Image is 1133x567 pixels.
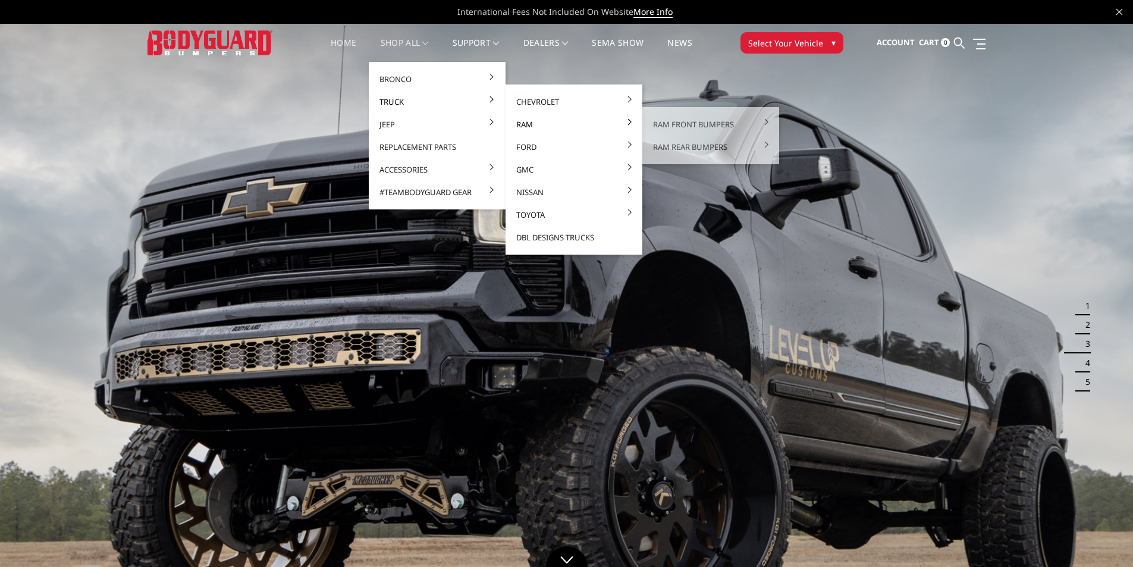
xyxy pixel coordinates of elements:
a: Nissan [510,181,638,203]
button: 2 of 5 [1078,315,1090,334]
a: Dealers [523,39,569,62]
a: Home [331,39,356,62]
a: DBL Designs Trucks [510,226,638,249]
a: Chevrolet [510,90,638,113]
a: Ram [510,113,638,136]
a: Replacement Parts [374,136,501,158]
a: GMC [510,158,638,181]
button: 3 of 5 [1078,334,1090,353]
span: 0 [941,38,950,47]
a: #TeamBodyguard Gear [374,181,501,203]
img: BODYGUARD BUMPERS [147,30,272,55]
a: Toyota [510,203,638,226]
a: Support [453,39,500,62]
a: Accessories [374,158,501,181]
a: Account [877,27,915,59]
a: Cart 0 [919,27,950,59]
span: Select Your Vehicle [748,37,823,49]
iframe: Chat Widget [1074,510,1133,567]
a: Ram Rear Bumpers [647,136,774,158]
button: 5 of 5 [1078,372,1090,391]
span: Cart [919,37,939,48]
a: SEMA Show [592,39,644,62]
a: Click to Down [546,546,588,567]
a: Ford [510,136,638,158]
a: More Info [633,6,673,18]
a: News [667,39,692,62]
a: Bronco [374,68,501,90]
span: Account [877,37,915,48]
button: 4 of 5 [1078,353,1090,372]
a: Jeep [374,113,501,136]
span: ▾ [831,36,836,49]
a: shop all [381,39,429,62]
a: Ram Front Bumpers [647,113,774,136]
a: Truck [374,90,501,113]
button: 1 of 5 [1078,296,1090,315]
button: Select Your Vehicle [740,32,843,54]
